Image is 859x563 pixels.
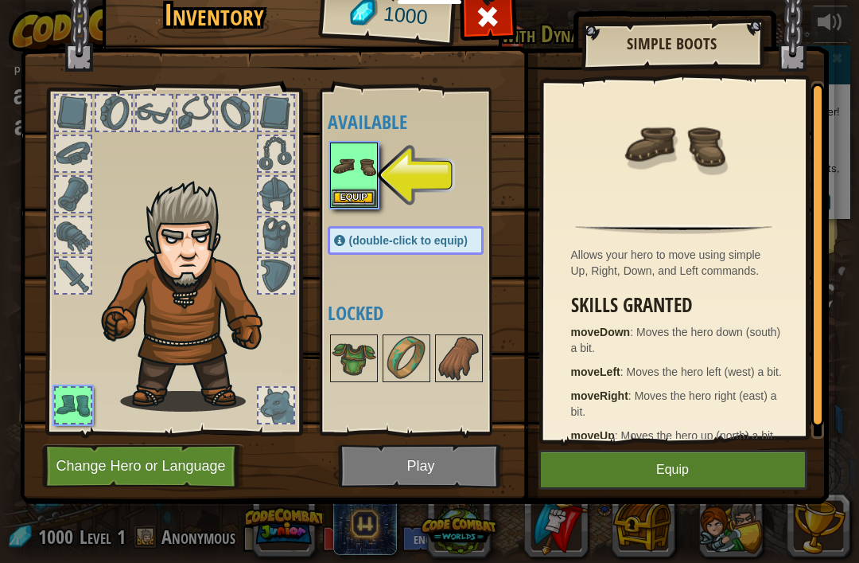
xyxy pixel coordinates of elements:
[332,144,376,189] img: portrait.png
[620,366,627,378] span: :
[571,247,785,279] div: Allows your hero to move using simple Up, Right, Down, and Left commands.
[437,336,481,381] img: portrait.png
[384,336,429,381] img: portrait.png
[94,180,289,412] img: hair_m2.png
[630,326,636,338] span: :
[615,429,621,442] span: :
[571,295,785,316] h3: Skills Granted
[42,444,244,488] button: Change Hero or Language
[571,389,628,402] strong: moveRight
[349,234,468,247] span: (double-click to equip)
[622,93,725,197] img: portrait.png
[571,389,777,418] span: Moves the hero right (east) a bit.
[571,326,781,354] span: Moves the hero down (south) a bit.
[597,35,747,53] h2: Simple Boots
[571,429,615,442] strong: moveUp
[575,225,772,234] img: hr.png
[332,336,376,381] img: portrait.png
[621,429,776,442] span: Moves the hero up (north) a bit.
[328,111,515,132] h4: Available
[571,326,631,338] strong: moveDown
[332,190,376,206] button: Equip
[628,389,635,402] span: :
[627,366,782,378] span: Moves the hero left (west) a bit.
[538,450,807,490] button: Equip
[571,366,620,378] strong: moveLeft
[328,303,515,323] h4: Locked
